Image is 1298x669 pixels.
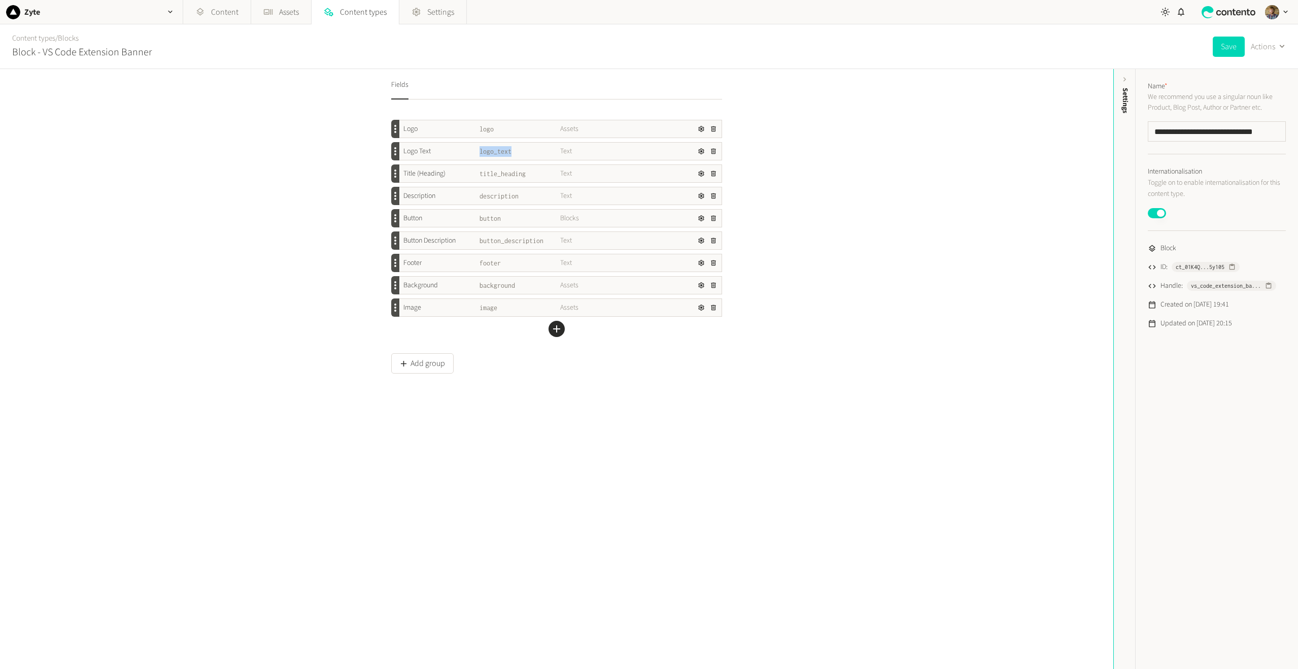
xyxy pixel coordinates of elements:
span: Text [560,146,641,157]
span: logo_text [480,146,560,157]
span: vs_code_extension_ba... [1191,281,1261,290]
span: footer [480,258,560,269]
span: Button Description [403,236,456,246]
span: Footer [403,258,422,269]
span: Logo [403,124,418,135]
button: Fields [391,77,408,99]
span: Description [403,191,435,202]
span: Background [403,280,438,291]
span: Text [560,236,641,246]
span: ct_01K4Q...5y105 [1176,262,1224,272]
h2: Zyte [24,6,40,18]
span: description [480,191,560,202]
span: logo [480,124,560,135]
button: Add group [391,353,454,374]
span: Text [560,258,641,269]
button: Save [1213,37,1245,57]
span: image [480,303,560,313]
span: / [55,33,58,44]
label: Name [1148,81,1168,92]
span: Block [1160,243,1176,254]
button: Actions [1251,37,1286,57]
a: Content types [12,33,55,44]
span: Button [403,213,422,224]
span: Assets [560,280,641,291]
span: Logo Text [403,146,431,157]
span: Assets [560,124,641,135]
span: Title (Heading) [403,169,446,179]
p: We recommend you use a singular noun like Product, Blog Post, Author or Partner etc. [1148,92,1286,113]
span: button_description [480,236,560,246]
label: Internationalisation [1148,166,1202,177]
button: vs_code_extension_ba... [1187,281,1276,291]
span: background [480,280,560,291]
span: Content types [340,6,387,18]
span: ID: [1160,262,1168,273]
span: Handle: [1160,281,1183,291]
a: Blocks [58,33,79,44]
span: Created on [DATE] 19:41 [1160,299,1229,310]
span: Image [403,303,421,313]
span: Blocks [560,213,641,224]
h2: Block - VS Code Extension Banner [12,45,152,60]
span: Settings [427,6,454,18]
span: title_heading [480,169,560,179]
img: Péter Soltész [1265,5,1279,19]
span: Updated on [DATE] 20:15 [1160,318,1232,329]
p: Toggle on to enable internationalisation for this content type. [1148,177,1286,200]
span: Settings [1120,88,1131,113]
span: Text [560,191,641,202]
span: Assets [560,303,641,313]
span: Text [560,169,641,179]
img: Zyte [6,5,20,19]
button: ct_01K4Q...5y105 [1172,262,1240,272]
span: button [480,213,560,224]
